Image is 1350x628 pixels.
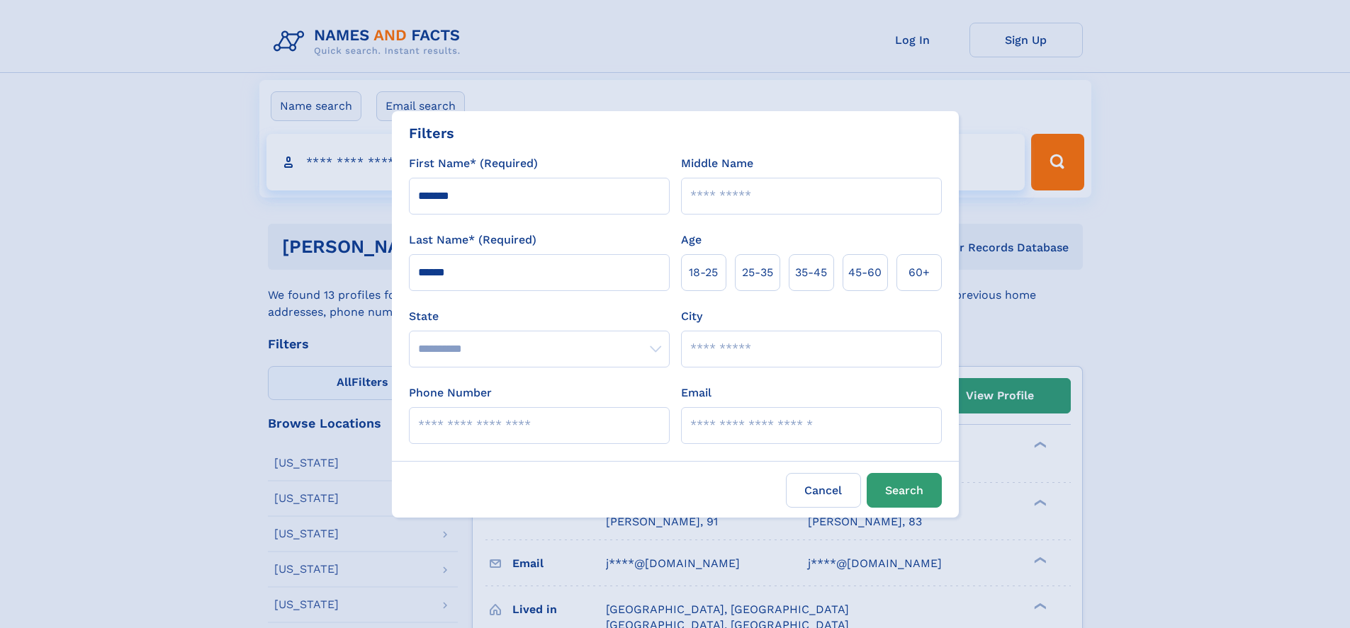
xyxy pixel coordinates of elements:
[681,384,711,401] label: Email
[867,473,942,508] button: Search
[689,264,718,281] span: 18‑25
[681,232,702,249] label: Age
[681,155,753,172] label: Middle Name
[786,473,861,508] label: Cancel
[848,264,882,281] span: 45‑60
[742,264,773,281] span: 25‑35
[681,308,702,325] label: City
[409,384,492,401] label: Phone Number
[409,122,454,144] div: Filters
[409,155,538,172] label: First Name* (Required)
[795,264,827,281] span: 35‑45
[909,264,930,281] span: 60+
[409,232,536,249] label: Last Name* (Required)
[409,308,670,325] label: State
